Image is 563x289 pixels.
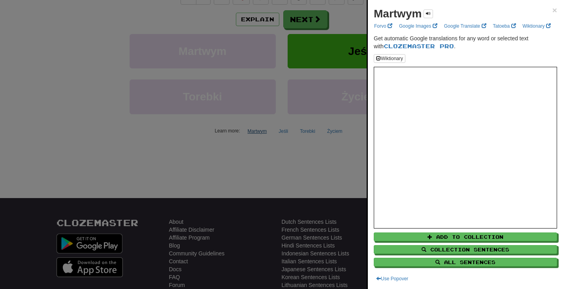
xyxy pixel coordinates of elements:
a: Wiktionary [520,22,553,30]
button: Close [552,6,557,14]
a: Tatoeba [491,22,518,30]
a: Forvo [372,22,395,30]
a: Clozemaster Pro [384,43,454,49]
a: Google Images [397,22,440,30]
button: Add to Collection [374,232,557,241]
span: × [552,6,557,15]
p: Get automatic Google translations for any word or selected text with . [374,34,557,50]
button: Collection Sentences [374,245,557,254]
button: All Sentences [374,258,557,266]
strong: Martwym [374,8,422,20]
button: Wiktionary [374,54,405,63]
button: Use Popover [374,274,410,283]
a: Google Translate [442,22,489,30]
